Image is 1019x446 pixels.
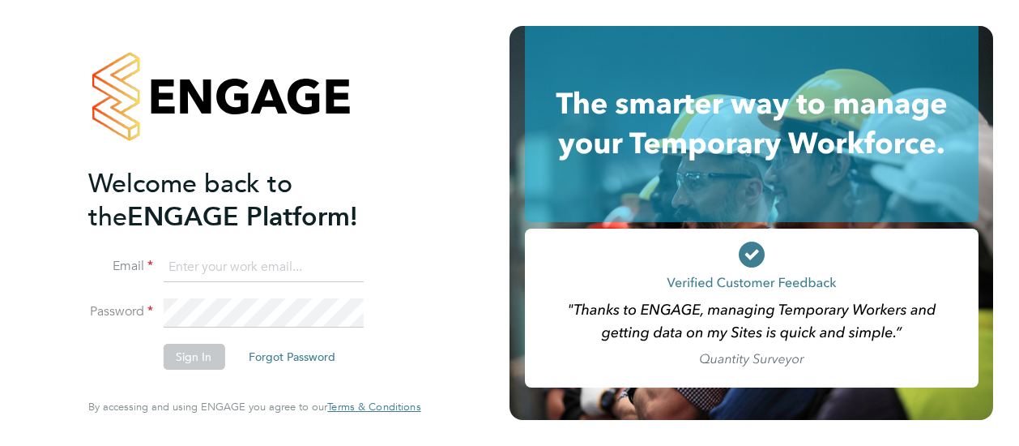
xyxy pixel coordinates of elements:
[236,344,348,370] button: Forgot Password
[327,401,420,414] a: Terms & Conditions
[163,253,363,282] input: Enter your work email...
[88,303,153,320] label: Password
[88,167,404,234] h2: ENGAGE Platform!
[327,400,420,414] span: Terms & Conditions
[88,168,292,233] span: Welcome back to the
[88,258,153,275] label: Email
[163,344,224,370] button: Sign In
[88,400,420,414] span: By accessing and using ENGAGE you agree to our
